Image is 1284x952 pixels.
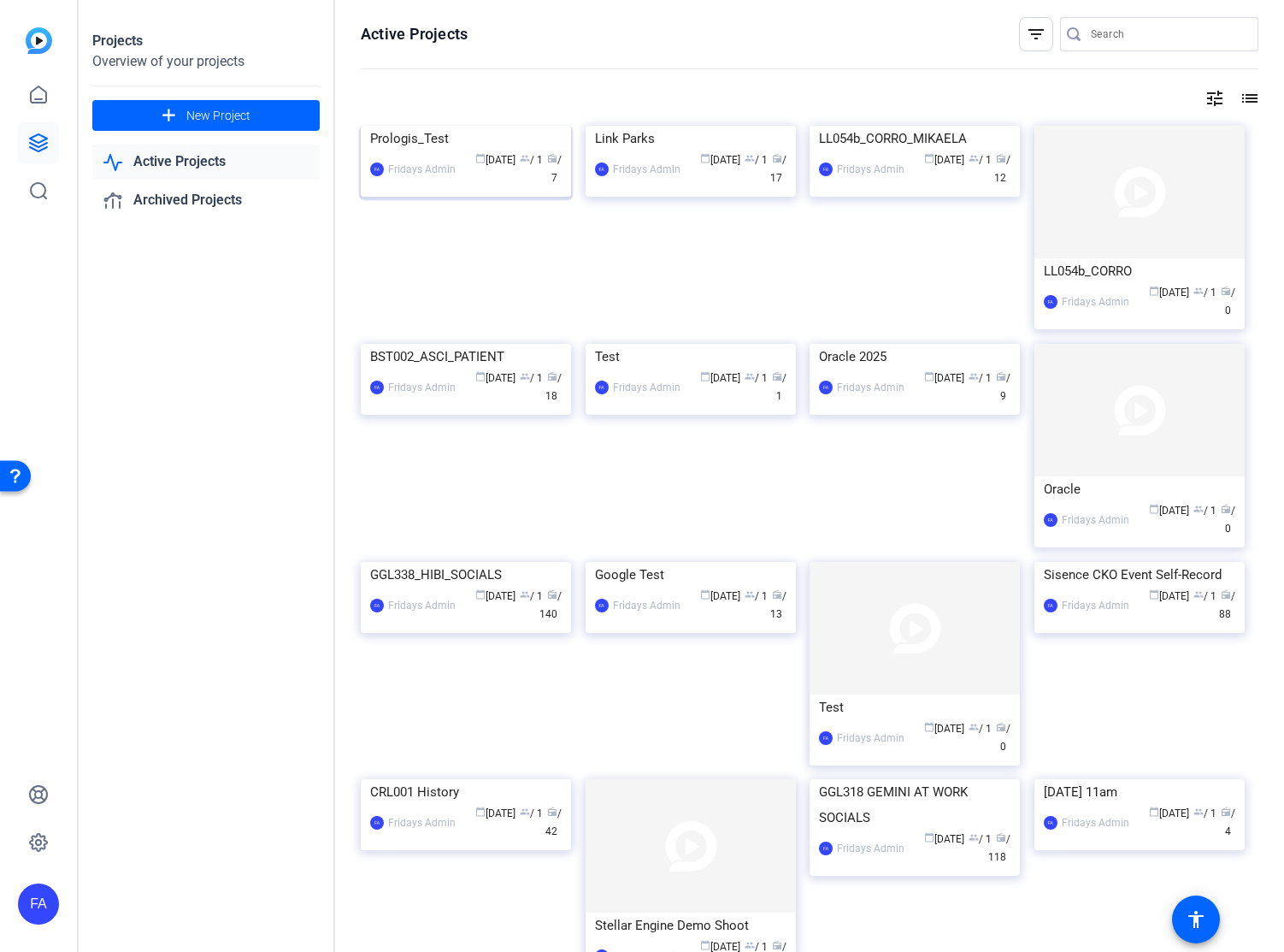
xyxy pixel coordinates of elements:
span: / 1 [1193,505,1216,517]
div: Overview of your projects [92,51,320,72]
div: Fridays Admin [388,379,456,396]
div: Fridays Admin [837,379,904,396]
span: radio [996,722,1006,732]
input: Search [1091,24,1245,44]
span: group [1193,286,1204,296]
span: radio [772,940,782,950]
span: radio [996,371,1006,381]
span: [DATE] [924,723,964,735]
div: FA [819,731,833,745]
span: / 0 [996,723,1010,753]
span: / 118 [988,833,1010,863]
span: / 1 [1193,287,1216,299]
span: [DATE] [924,154,964,166]
a: Archived Projects [92,183,320,218]
span: / 0 [1221,505,1235,535]
span: calendar_today [1149,589,1159,600]
span: / 1 [520,154,543,166]
div: FA [1044,816,1057,830]
span: / 1 [745,154,768,166]
span: calendar_today [475,589,486,600]
div: Sisence CKO Event Self-Record [1044,562,1235,588]
span: group [1193,807,1204,817]
span: group [969,722,979,732]
span: New Project [186,107,250,125]
div: Fridays Admin [613,379,680,396]
div: FA [370,816,384,830]
div: FA [370,381,384,394]
span: / 9 [996,372,1010,402]
span: [DATE] [1149,590,1189,602]
span: group [520,589,530,600]
div: GGL318 GEMINI AT WORK SOCIALS [819,779,1010,831]
span: [DATE] [1149,807,1189,819]
div: Oracle [1044,476,1235,502]
div: Oracle 2025 [819,344,1010,370]
span: / 12 [994,154,1010,184]
span: / 1 [520,807,543,819]
span: group [1193,504,1204,514]
span: group [520,153,530,163]
span: [DATE] [700,590,740,602]
span: calendar_today [1149,286,1159,296]
span: / 1 [1193,590,1216,602]
span: calendar_today [924,371,934,381]
span: calendar_today [475,153,486,163]
mat-icon: add [158,105,180,127]
span: / 1 [969,372,992,384]
div: Fridays Admin [837,161,904,178]
span: / 1 [772,372,786,402]
span: radio [547,371,557,381]
div: Projects [92,31,320,51]
span: radio [772,371,782,381]
span: radio [1221,504,1231,514]
div: FA [595,163,609,176]
span: / 1 [969,154,992,166]
div: GGL338_HIBI_SOCIALS [370,562,562,588]
div: Stellar Engine Demo Shoot [595,913,786,938]
span: [DATE] [700,154,740,166]
span: / 4 [1221,807,1235,837]
span: group [1193,589,1204,600]
span: calendar_today [700,940,710,950]
div: Test [595,344,786,370]
span: / 1 [969,833,992,845]
div: FA [819,842,833,855]
div: Fridays Admin [837,730,904,747]
mat-icon: tune [1204,88,1225,109]
div: Prologis_Test [370,126,562,151]
span: group [969,371,979,381]
div: FA [595,599,609,612]
span: [DATE] [924,833,964,845]
span: / 1 [520,590,543,602]
div: Link Parks [595,126,786,151]
div: FA [1044,513,1057,527]
span: group [520,807,530,817]
span: group [969,153,979,163]
span: [DATE] [475,154,515,166]
span: calendar_today [1149,807,1159,817]
span: calendar_today [924,832,934,843]
mat-icon: list [1238,88,1258,109]
div: Fridays Admin [1062,597,1129,614]
span: calendar_today [700,153,710,163]
span: [DATE] [1149,505,1189,517]
span: group [745,589,755,600]
span: calendar_today [700,371,710,381]
div: FA [370,599,384,612]
span: calendar_today [475,371,486,381]
span: / 1 [745,590,768,602]
div: Fridays Admin [613,161,680,178]
div: FA [595,381,609,394]
div: LL054b_CORRO_MIKAELA [819,126,1010,151]
div: Fridays Admin [1062,293,1129,310]
div: LL054b_CORRO [1044,258,1235,284]
span: [DATE] [475,590,515,602]
div: Test [819,695,1010,720]
div: Google Test [595,562,786,588]
div: Fridays Admin [837,840,904,857]
span: [DATE] [924,372,964,384]
span: [DATE] [475,372,515,384]
h1: Active Projects [361,24,468,44]
span: / 1 [969,723,992,735]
